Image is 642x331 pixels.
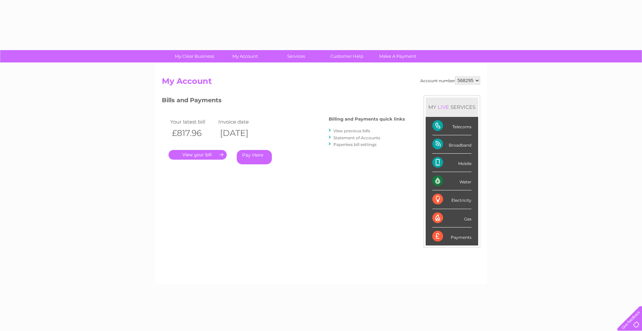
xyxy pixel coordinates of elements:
h3: Bills and Payments [162,96,405,107]
th: [DATE] [217,126,265,140]
a: Statement of Accounts [333,135,380,140]
div: Broadband [432,135,471,154]
div: MY SERVICES [426,98,478,117]
a: Customer Help [319,50,374,62]
a: Make A Payment [370,50,425,62]
a: Services [269,50,324,62]
a: My Account [218,50,273,62]
a: View previous bills [333,128,370,133]
a: My Clear Business [167,50,222,62]
div: Water [432,172,471,190]
div: LIVE [436,104,450,110]
div: Mobile [432,154,471,172]
td: Invoice date [217,117,265,126]
td: Your latest bill [169,117,217,126]
h2: My Account [162,76,480,89]
a: . [169,150,227,160]
div: Telecoms [432,117,471,135]
a: Pay Here [237,150,272,164]
th: £817.96 [169,126,217,140]
div: Account number [420,76,480,85]
div: Gas [432,209,471,227]
h4: Billing and Payments quick links [329,117,405,122]
a: Paperless bill settings [333,142,377,147]
div: Electricity [432,190,471,209]
div: Payments [432,227,471,245]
